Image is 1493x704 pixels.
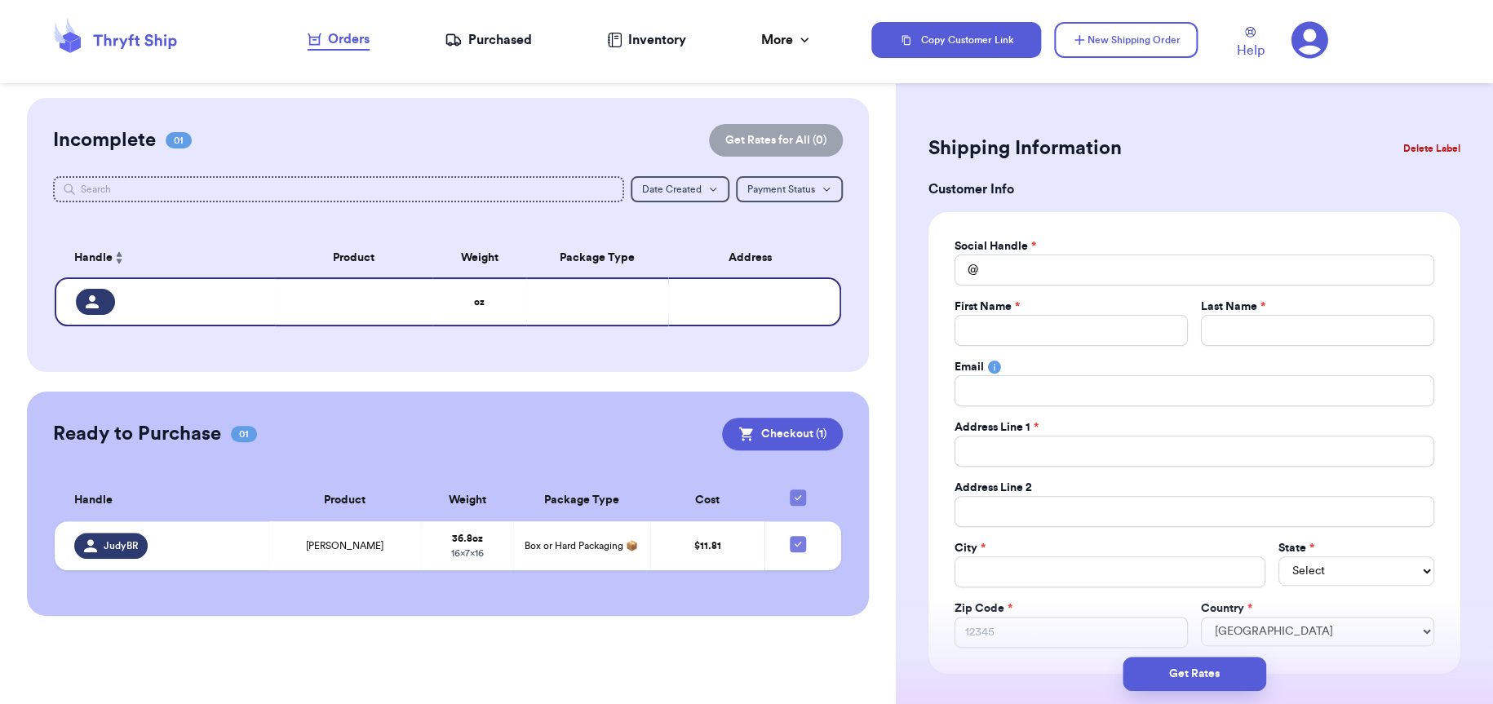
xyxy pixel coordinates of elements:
button: Get Rates [1123,657,1266,691]
th: Package Type [513,480,650,521]
th: Address [668,238,841,277]
label: Address Line 1 [955,419,1039,436]
input: Search [53,176,624,202]
h3: Customer Info [928,179,1460,199]
label: Zip Code [955,600,1012,617]
strong: 36.8 oz [451,534,482,543]
span: $ 11.81 [694,541,721,551]
a: Purchased [445,30,532,50]
label: Country [1201,600,1252,617]
div: More [761,30,813,50]
label: First Name [955,299,1020,315]
strong: oz [474,297,485,307]
button: Get Rates for All (0) [709,124,843,157]
button: Copy Customer Link [871,22,1041,58]
th: Product [275,238,432,277]
div: @ [955,255,978,286]
th: Product [268,480,421,521]
a: Orders [308,29,370,51]
span: 01 [166,132,192,148]
span: Handle [74,250,113,267]
label: Email [955,359,984,375]
h2: Ready to Purchase [53,421,221,447]
input: 12345 [955,617,1188,648]
label: Address Line 2 [955,480,1032,496]
label: State [1278,540,1314,556]
label: Social Handle [955,238,1036,255]
button: Date Created [631,176,729,202]
span: [PERSON_NAME] [306,539,383,552]
div: Orders [308,29,370,49]
label: Last Name [1201,299,1265,315]
th: Cost [650,480,764,521]
span: JudyBR [104,539,138,552]
span: Payment Status [747,184,815,194]
label: City [955,540,986,556]
button: New Shipping Order [1054,22,1198,58]
th: Package Type [526,238,668,277]
th: Weight [432,238,527,277]
span: 01 [231,426,257,442]
button: Sort ascending [113,248,126,268]
a: Inventory [607,30,686,50]
span: Date Created [642,184,702,194]
button: Delete Label [1397,131,1467,166]
button: Payment Status [736,176,843,202]
span: Handle [74,492,113,509]
span: Box or Hard Packaging 📦 [525,541,638,551]
h2: Shipping Information [928,135,1122,162]
button: Checkout (1) [722,418,843,450]
span: 16 x 7 x 16 [450,548,483,558]
a: Help [1237,27,1265,60]
span: Help [1237,41,1265,60]
h2: Incomplete [53,127,156,153]
th: Weight [421,480,512,521]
